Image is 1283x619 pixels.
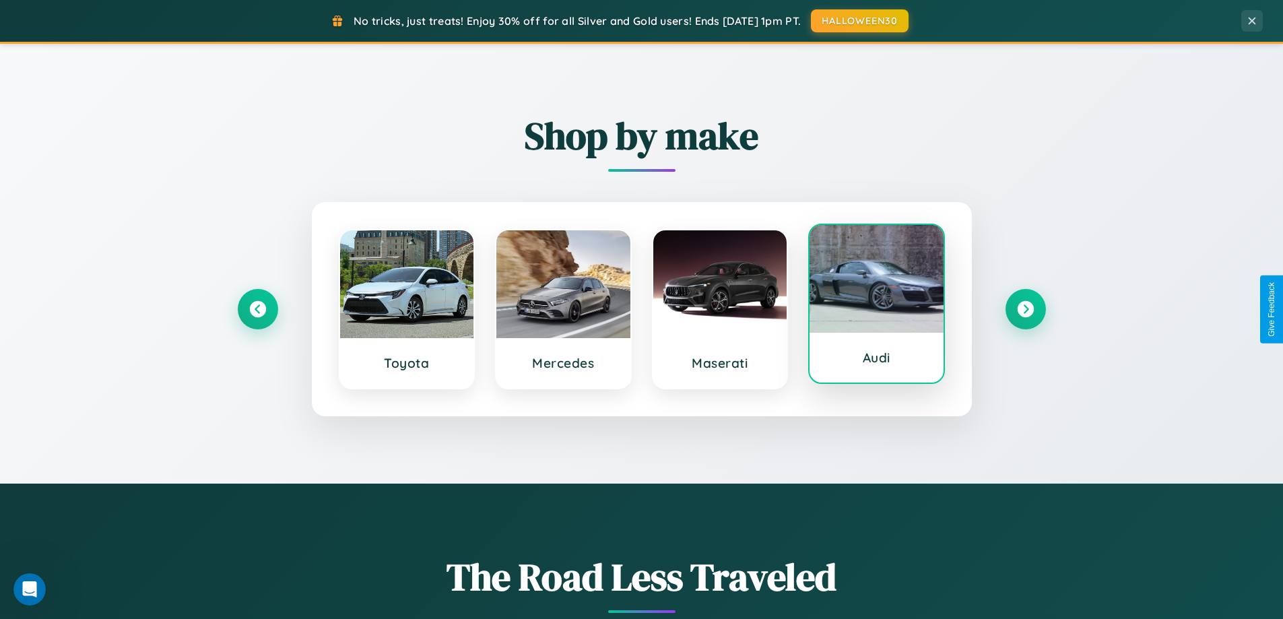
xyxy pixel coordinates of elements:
[238,110,1046,162] h2: Shop by make
[354,14,801,28] span: No tricks, just treats! Enjoy 30% off for all Silver and Gold users! Ends [DATE] 1pm PT.
[354,355,461,371] h3: Toyota
[13,573,46,606] iframe: Intercom live chat
[1267,282,1276,337] div: Give Feedback
[667,355,774,371] h3: Maserati
[510,355,617,371] h3: Mercedes
[238,551,1046,603] h1: The Road Less Traveled
[823,350,930,366] h3: Audi
[811,9,909,32] button: HALLOWEEN30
